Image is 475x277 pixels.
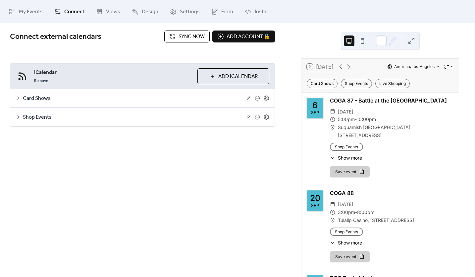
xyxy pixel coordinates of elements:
[330,123,335,131] div: ​
[330,189,453,197] div: COGA 88
[206,3,238,21] a: Form
[355,208,357,216] span: -
[164,31,210,42] button: Sync now
[355,115,357,123] span: -
[338,115,355,123] span: 5:00pm
[91,3,125,21] a: Views
[16,70,29,83] img: ical
[255,8,268,16] span: Install
[338,216,414,224] span: Tulalip Casino, [STREET_ADDRESS]
[218,73,258,81] span: Add iCalendar
[330,200,335,208] div: ​
[19,8,43,16] span: My Events
[375,79,410,88] div: Live Shopping
[23,95,246,103] span: Card Shows
[64,8,84,16] span: Connect
[330,216,335,224] div: ​
[357,115,376,123] span: 10:00pm
[330,239,362,246] button: ​Show more
[34,69,192,77] span: iCalendar
[165,3,205,21] a: Settings
[10,30,101,44] span: Connect external calendars
[49,3,89,21] a: Connect
[394,65,435,69] span: America/Los_Angeles
[338,123,453,139] span: Suquamish [GEOGRAPHIC_DATA], [STREET_ADDRESS]
[330,115,335,123] div: ​
[330,154,362,161] button: ​Show more
[330,251,370,262] button: Save event
[240,3,273,21] a: Install
[310,194,320,202] div: 20
[357,208,374,216] span: 8:00pm
[330,97,453,104] div: COGA 87 - Battle at the [GEOGRAPHIC_DATA]
[330,166,370,177] button: Save event
[338,239,362,246] span: Show more
[4,3,48,21] a: My Events
[330,208,335,216] div: ​
[127,3,163,21] a: Design
[311,111,319,115] div: Sep
[330,108,335,116] div: ​
[106,8,120,16] span: Views
[341,79,372,88] div: Shop Events
[23,113,246,121] span: Shop Events
[311,204,319,208] div: Sep
[338,108,353,116] span: [DATE]
[330,154,335,161] div: ​
[338,208,355,216] span: 3:00pm
[180,8,200,16] span: Settings
[142,8,158,16] span: Design
[221,8,233,16] span: Form
[179,33,205,41] span: Sync now
[338,154,362,161] span: Show more
[338,200,353,208] span: [DATE]
[34,78,48,84] span: Remove
[330,239,335,246] div: ​
[197,68,269,84] button: Add iCalendar
[307,79,338,88] div: Card Shows
[312,101,318,109] div: 6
